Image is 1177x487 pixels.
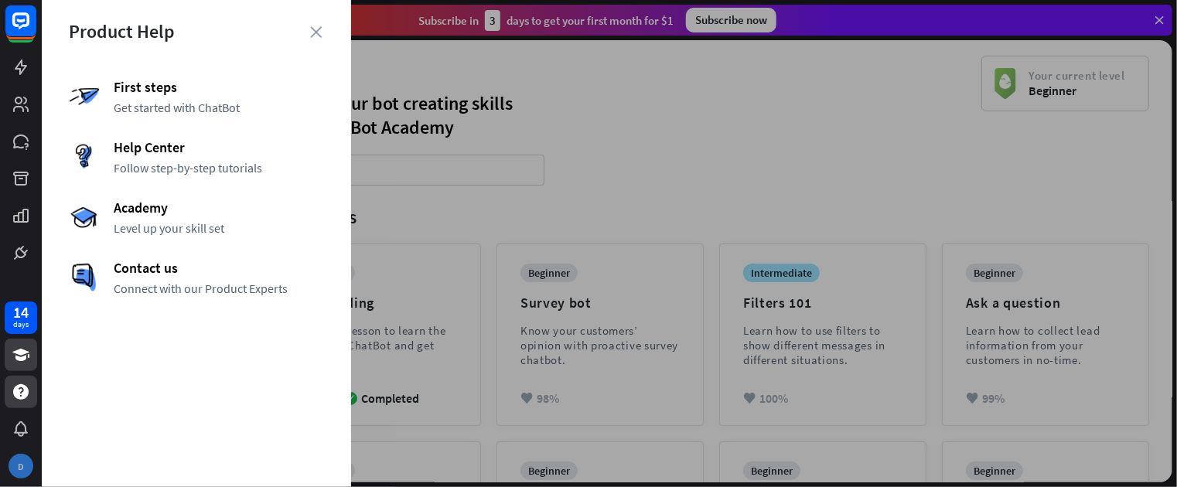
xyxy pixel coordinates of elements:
[12,6,59,53] button: Open LiveChat chat widget
[13,305,29,319] div: 14
[114,78,324,96] span: First steps
[5,301,37,334] a: 14 days
[114,220,324,236] span: Level up your skill set
[114,259,324,277] span: Contact us
[310,26,322,38] i: close
[69,19,324,43] div: Product Help
[114,138,324,156] span: Help Center
[114,199,324,216] span: Academy
[13,319,29,330] div: days
[9,454,33,478] div: D
[114,100,324,115] span: Get started with ChatBot
[114,281,324,296] span: Connect with our Product Experts
[114,160,324,175] span: Follow step-by-step tutorials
